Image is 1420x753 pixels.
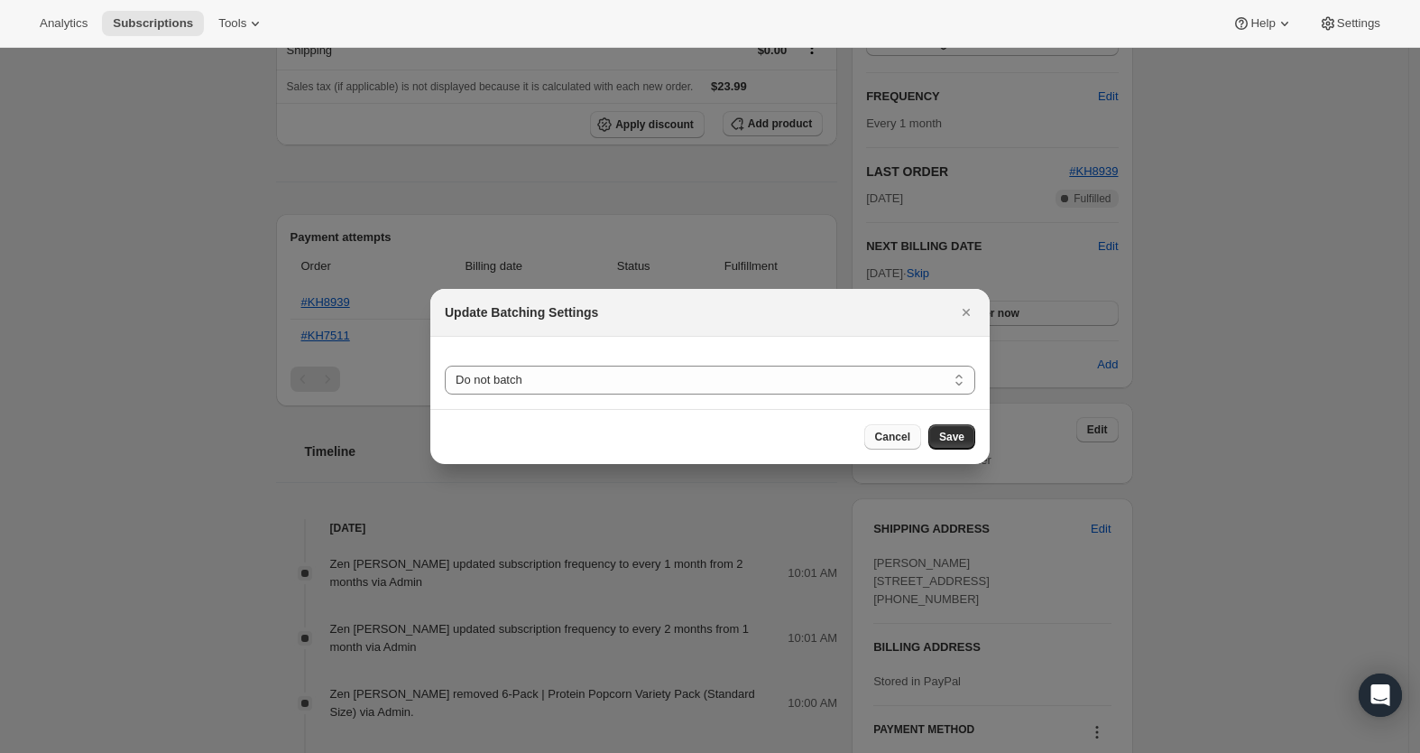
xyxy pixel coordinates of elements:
span: Analytics [40,16,88,31]
h2: Update Batching Settings [445,303,598,321]
button: Tools [207,11,275,36]
button: Help [1222,11,1304,36]
span: Cancel [875,430,910,444]
div: Open Intercom Messenger [1359,674,1402,717]
span: Tools [218,16,246,31]
button: Analytics [29,11,98,36]
span: Subscriptions [113,16,193,31]
span: Help [1250,16,1275,31]
button: Settings [1308,11,1391,36]
button: Subscriptions [102,11,204,36]
button: Close [954,300,979,325]
button: Save [928,424,975,450]
button: Cancel [864,424,921,450]
span: Save [939,430,964,444]
span: Settings [1337,16,1380,31]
